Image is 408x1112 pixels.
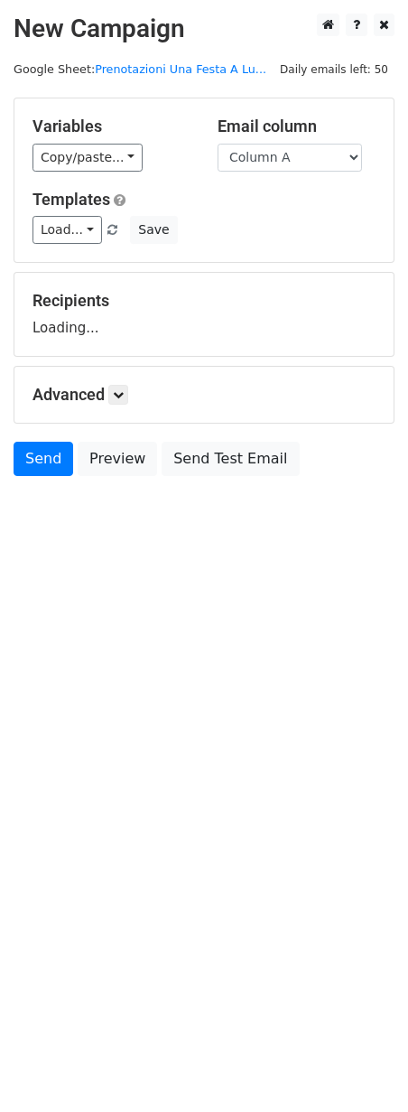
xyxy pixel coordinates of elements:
h5: Email column [218,117,376,136]
button: Save [130,216,177,244]
a: Daily emails left: 50 [274,62,394,76]
a: Copy/paste... [32,144,143,172]
div: Loading... [32,291,376,338]
span: Daily emails left: 50 [274,60,394,79]
h5: Recipients [32,291,376,311]
a: Load... [32,216,102,244]
h5: Advanced [32,385,376,405]
a: Templates [32,190,110,209]
a: Preview [78,442,157,476]
a: Prenotazioni Una Festa A Lu... [95,62,266,76]
a: Send Test Email [162,442,299,476]
h5: Variables [32,117,190,136]
a: Send [14,442,73,476]
small: Google Sheet: [14,62,266,76]
h2: New Campaign [14,14,394,44]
